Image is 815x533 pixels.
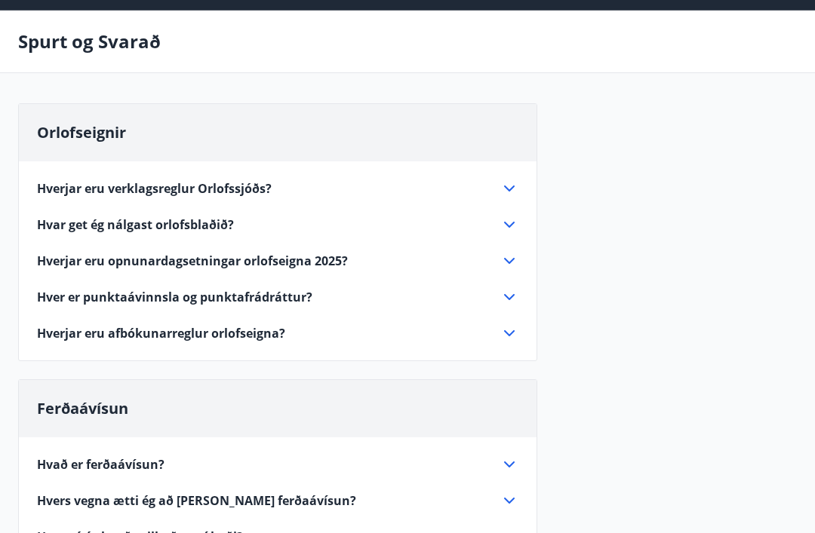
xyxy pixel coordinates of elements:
[37,252,518,270] div: Hverjar eru opnunardagsetningar orlofseigna 2025?
[37,492,518,510] div: Hvers vegna ætti ég að [PERSON_NAME] ferðaávísun?
[18,29,161,54] p: Spurt og Svarað
[37,122,126,142] span: Orlofseignir
[37,398,128,418] span: Ferðaávísun
[37,216,234,233] span: Hvar get ég nálgast orlofsblaðið?
[37,325,285,342] span: Hverjar eru afbókunarreglur orlofseigna?
[37,324,518,342] div: Hverjar eru afbókunarreglur orlofseigna?
[37,289,312,305] span: Hver er punktaávinnsla og punktafrádráttur?
[37,456,165,473] span: Hvað er ferðaávísun?
[37,216,518,234] div: Hvar get ég nálgast orlofsblaðið?
[37,180,272,197] span: Hverjar eru verklagsreglur Orlofssjóðs?
[37,492,356,509] span: Hvers vegna ætti ég að [PERSON_NAME] ferðaávísun?
[37,179,518,198] div: Hverjar eru verklagsreglur Orlofssjóðs?
[37,288,518,306] div: Hver er punktaávinnsla og punktafrádráttur?
[37,455,518,473] div: Hvað er ferðaávísun?
[37,253,348,269] span: Hverjar eru opnunardagsetningar orlofseigna 2025?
